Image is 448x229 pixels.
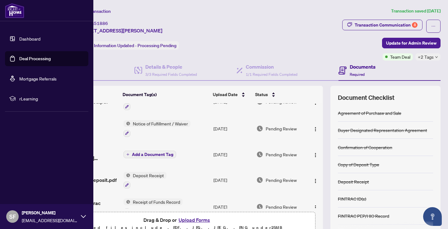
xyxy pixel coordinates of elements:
td: [DATE] [211,142,254,167]
span: Receipt of Funds Record [130,198,183,205]
div: Buyer Designated Representation Agreement [338,127,427,134]
th: Document Tag(s) [120,86,210,103]
button: Status IconDeposit Receipt [124,172,166,189]
button: Transaction Communication8 [342,20,422,30]
span: 3/3 Required Fields Completed [145,72,197,77]
span: plus [126,153,129,156]
span: +2 Tags [418,53,434,61]
img: Document Status [256,151,263,158]
span: Upload Date [213,91,238,98]
span: Document Checklist [338,93,394,102]
div: FINTRAC PEP/HIO Record [338,212,389,219]
img: Status Icon [124,120,130,127]
img: Logo [313,205,318,210]
span: rLearning [19,95,84,102]
span: Required [350,72,365,77]
span: Pending Review [266,203,297,210]
span: [STREET_ADDRESS][PERSON_NAME] [77,27,162,34]
span: Notice of Fulfillment / Waiver [130,120,190,127]
div: FINTRAC ID(s) [338,195,366,202]
h4: Commission [246,63,297,71]
button: Add a Document Tag [124,151,176,158]
img: logo [5,3,24,18]
span: Pending Review [266,151,297,158]
span: Information Updated - Processing Pending [94,43,176,48]
span: Team Deal [390,53,410,60]
div: Transaction Communication [355,20,418,30]
a: Deal Processing [19,56,51,61]
span: SF [9,212,16,221]
img: Logo [313,127,318,132]
h4: Details & People [145,63,197,71]
td: [DATE] [211,167,254,194]
img: Logo [313,153,318,158]
button: Logo [310,149,320,159]
img: Document Status [256,177,263,183]
span: Update for Admin Review [386,38,436,48]
span: ellipsis [431,24,436,28]
div: Deposit Receipt [338,178,369,185]
span: 1/1 Required Fields Completed [246,72,297,77]
th: Upload Date [210,86,253,103]
img: Status Icon [124,198,130,205]
article: Transaction saved [DATE] [391,7,441,15]
h4: Documents [350,63,376,71]
span: Pending Review [266,125,297,132]
button: Status IconNotice of Fulfillment / Waiver [124,120,190,137]
td: [DATE] [211,115,254,142]
button: Status IconReceipt of Funds Record [124,198,183,215]
span: 51886 [94,21,108,26]
span: down [435,56,438,59]
button: Logo [310,175,320,185]
a: Dashboard [19,36,40,41]
img: Logo [313,178,318,183]
div: Agreement of Purchase and Sale [338,110,401,116]
span: Status [255,91,268,98]
div: Status: [77,41,179,50]
img: Document Status [256,203,263,210]
div: Copy of Deposit Type [338,161,379,168]
span: [PERSON_NAME] [22,209,78,216]
span: Add a Document Tag [132,152,173,157]
button: Update for Admin Review [382,38,441,48]
button: Upload Forms [177,216,212,224]
span: View Transaction [77,8,111,14]
img: Document Status [256,125,263,132]
button: Open asap [423,207,442,226]
div: Confirmation of Cooperation [338,144,392,151]
a: Mortgage Referrals [19,76,57,81]
div: 8 [412,22,418,28]
img: Status Icon [124,172,130,179]
td: [DATE] [211,193,254,220]
button: Logo [310,124,320,134]
span: Pending Review [266,177,297,183]
th: Status [253,86,306,103]
button: Logo [310,202,320,212]
span: Deposit Receipt [130,172,166,179]
span: Drag & Drop or [143,216,212,224]
span: [EMAIL_ADDRESS][DOMAIN_NAME] [22,217,78,224]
